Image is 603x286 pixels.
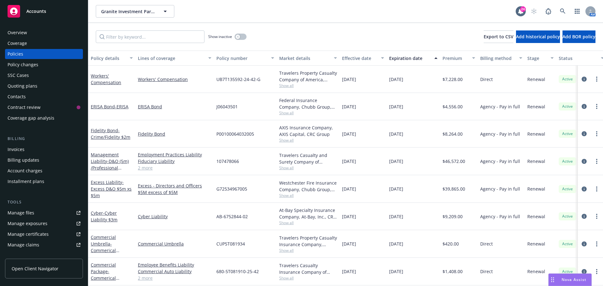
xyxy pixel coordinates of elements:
[342,76,356,83] span: [DATE]
[580,158,588,165] a: circleInformation
[389,268,403,275] span: [DATE]
[557,5,569,18] a: Search
[480,131,520,137] span: Agency - Pay in full
[561,186,574,192] span: Active
[138,165,211,171] a: 2 more
[562,30,595,43] button: Add BOR policy
[91,158,129,184] span: - D&O (5m) /Professional Liability ($5m)/EPL ($1m) / FID ($1m)
[342,158,356,165] span: [DATE]
[520,6,526,12] div: 24
[580,185,588,193] a: circleInformation
[214,51,277,66] button: Policy number
[480,213,520,220] span: Agency - Pay in full
[561,76,574,82] span: Active
[8,102,41,112] div: Contract review
[91,234,116,260] a: Commercial Umbrella
[5,49,83,59] a: Policies
[480,240,493,247] span: Direct
[8,251,37,261] div: Manage BORs
[480,103,520,110] span: Agency - Pay in full
[8,70,29,80] div: SSC Cases
[5,60,83,70] a: Policy changes
[279,248,337,253] span: Show all
[443,186,465,192] span: $39,865.00
[8,219,47,229] div: Manage exposures
[478,51,525,66] button: Billing method
[216,76,260,83] span: UB7T135592-24-42-G
[389,131,403,137] span: [DATE]
[527,213,545,220] span: Renewal
[440,51,478,66] button: Premium
[138,213,211,220] a: Cyber Liability
[5,251,83,261] a: Manage BORs
[91,241,119,260] span: - Commerical Umbrella
[580,213,588,220] a: circleInformation
[548,273,592,286] button: Nova Assist
[279,235,337,248] div: Travelers Property Casualty Insurance Company, Travelers Insurance
[279,207,337,220] div: At-Bay Specialty Insurance Company, At-Bay, Inc., CRC Group
[138,262,211,268] a: Employee Benefits Liability
[593,103,600,110] a: more
[342,240,356,247] span: [DATE]
[5,92,83,102] a: Contacts
[216,103,238,110] span: J06043501
[216,131,254,137] span: P00100064032005
[571,5,584,18] a: Switch app
[443,268,463,275] span: $1,408.00
[138,131,211,137] a: Fidelity Bond
[91,127,130,140] a: Fidelity Bond
[527,158,545,165] span: Renewal
[342,131,356,137] span: [DATE]
[342,268,356,275] span: [DATE]
[5,38,83,48] a: Coverage
[389,186,403,192] span: [DATE]
[443,131,463,137] span: $8,264.00
[279,97,337,110] div: Federal Insurance Company, Chubb Group, CRC Group
[5,219,83,229] a: Manage exposures
[593,130,600,138] a: more
[387,51,440,66] button: Expiration date
[138,76,211,83] a: Workers' Compensation
[342,103,356,110] span: [DATE]
[279,110,337,116] span: Show all
[561,104,574,109] span: Active
[279,193,337,198] span: Show all
[527,131,545,137] span: Renewal
[5,155,83,165] a: Billing updates
[279,124,337,138] div: AXIS Insurance Company, AXIS Capital, CRC Group
[516,34,560,40] span: Add historical policy
[138,182,211,196] a: Excess - Directors and Officers $5M excess of $5M
[593,185,600,193] a: more
[562,277,586,282] span: Nova Assist
[443,240,459,247] span: $420.00
[5,70,83,80] a: SSC Cases
[389,213,403,220] span: [DATE]
[443,76,463,83] span: $7,228.00
[389,158,403,165] span: [DATE]
[527,76,545,83] span: Renewal
[138,158,211,165] a: Fiduciary Liability
[561,131,574,137] span: Active
[138,103,211,110] a: ERISA Bond
[5,81,83,91] a: Quoting plans
[88,51,135,66] button: Policy details
[593,158,600,165] a: more
[480,268,493,275] span: Direct
[216,268,259,275] span: 680-5T081910-25-42
[5,229,83,239] a: Manage certificates
[580,268,588,275] a: circleInformation
[8,60,38,70] div: Policy changes
[527,103,545,110] span: Renewal
[279,70,337,83] div: Travelers Property Casualty Company of America, Travelers Insurance
[516,30,560,43] button: Add historical policy
[8,166,42,176] div: Account charges
[208,34,232,39] span: Show inactive
[480,186,520,192] span: Agency - Pay in full
[559,55,597,62] div: Status
[96,30,204,43] input: Filter by keyword...
[593,213,600,220] a: more
[593,268,600,275] a: more
[527,268,545,275] span: Renewal
[91,73,121,85] a: Workers' Compensation
[91,152,129,184] a: Management Liability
